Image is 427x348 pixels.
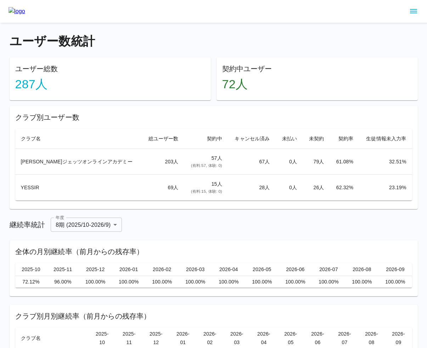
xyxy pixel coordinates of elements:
td: 100.00% [179,276,212,288]
td: 203 人 [141,148,184,174]
td: 28 人 [228,175,276,201]
td: 100.00% [112,276,145,288]
td: 67 人 [228,148,276,174]
td: 100.00% [279,276,312,288]
td: 72.12% [15,276,47,288]
td: YESSIR [15,175,142,201]
h6: クラブ別ユーザー数 [15,112,412,123]
td: 62.32 % [330,175,359,201]
h4: 287 人 [15,77,205,92]
th: 未契約 [303,129,330,149]
td: 100.00% [312,276,345,288]
th: 生徒情報未入力率 [359,129,412,149]
td: 100.00% [79,276,112,288]
th: 契約中 [184,129,228,149]
h4: ユーザー数統計 [10,34,418,49]
span: (有料: 15 , 体験: 0 ) [191,189,222,193]
td: 0 人 [275,148,303,174]
td: 96.00% [47,276,79,288]
th: キャンセル済み [228,129,276,149]
th: 2025-12 [79,263,112,276]
th: 2026-01 [112,263,145,276]
td: 15 人 [184,175,228,201]
td: 100.00% [378,276,412,288]
th: 2026-06 [279,263,312,276]
th: 未払い [275,129,303,149]
h6: クラブ別月別継続率（前月からの残存率） [15,310,412,322]
td: 57 人 [184,148,228,174]
td: 79 人 [303,148,330,174]
td: 61.08 % [330,148,359,174]
th: クラブ名 [15,129,142,149]
th: 2026-09 [378,263,412,276]
th: 2026-02 [145,263,179,276]
td: 69 人 [141,175,184,201]
th: 2025-11 [47,263,79,276]
th: 契約率 [330,129,359,149]
td: 100.00% [345,276,378,288]
h6: 契約中ユーザー [222,63,412,74]
th: 2026-03 [179,263,212,276]
h4: 72 人 [222,77,412,92]
h6: 継続率統計 [10,219,45,230]
td: 100.00% [145,276,179,288]
td: 0 人 [275,175,303,201]
td: [PERSON_NAME]ジェッツオンラインアカデミー [15,148,142,174]
h6: ユーザー総数 [15,63,205,74]
h6: 全体の月別継続率（前月からの残存率） [15,246,412,257]
label: 年度 [56,214,64,220]
td: 32.51 % [359,148,412,174]
td: 100.00% [212,276,245,288]
th: 2025-10 [15,263,47,276]
td: 100.00% [245,276,279,288]
th: 総ユーザー数 [141,129,184,149]
th: 2026-07 [312,263,345,276]
td: 23.19 % [359,175,412,201]
button: sidemenu [408,5,420,17]
div: 8期 (2025/10-2026/9) [51,218,122,232]
span: (有料: 57 , 体験: 0 ) [191,163,222,168]
img: logo [9,7,25,16]
th: 2026-08 [345,263,378,276]
td: 26 人 [303,175,330,201]
th: 2026-04 [212,263,245,276]
th: 2026-05 [245,263,279,276]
